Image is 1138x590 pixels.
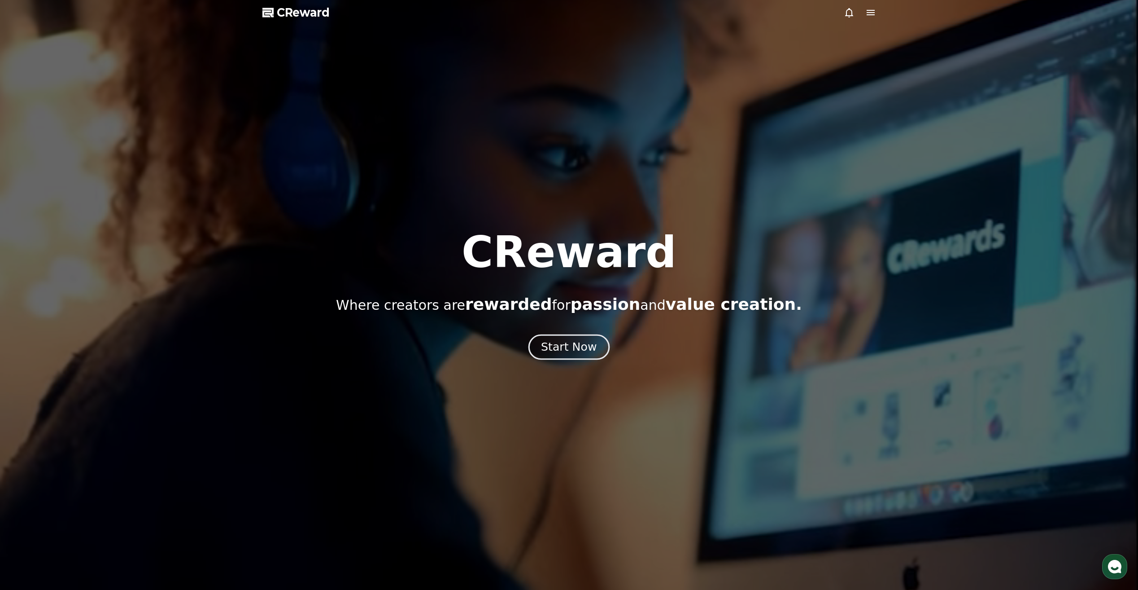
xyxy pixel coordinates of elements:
span: Messages [74,299,101,306]
a: Home [3,285,59,307]
span: value creation. [666,295,802,313]
span: Settings [133,298,155,305]
span: passion [571,295,641,313]
a: Settings [116,285,172,307]
h1: CReward [462,231,676,274]
p: Where creators are for and [336,295,802,313]
span: rewarded [465,295,552,313]
span: CReward [277,5,330,20]
a: Start Now [530,344,608,352]
a: CReward [262,5,330,20]
div: Start Now [541,339,597,355]
button: Start Now [528,335,610,360]
a: Messages [59,285,116,307]
span: Home [23,298,39,305]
